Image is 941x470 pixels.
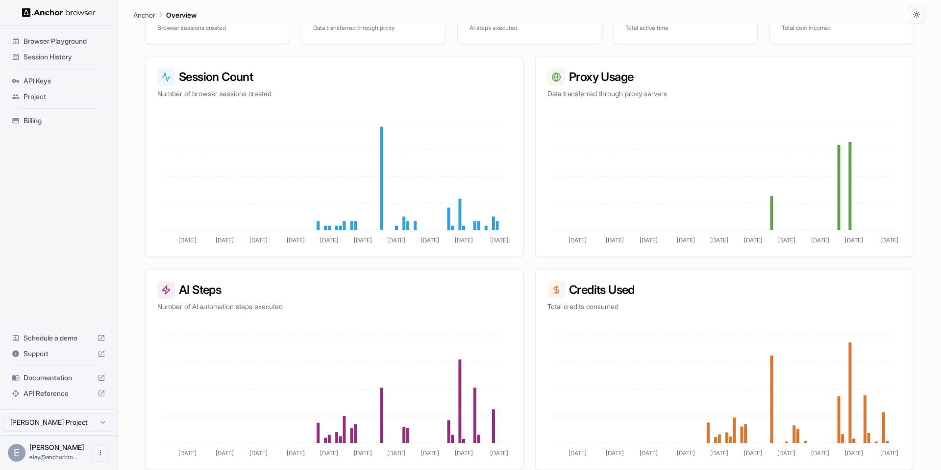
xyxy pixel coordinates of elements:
[92,444,109,462] button: Open menu
[249,449,268,457] tspan: [DATE]
[8,346,109,362] div: Support
[24,349,94,359] span: Support
[625,24,745,32] p: Total active time
[157,68,511,86] h3: Session Count
[157,281,511,299] h3: AI Steps
[24,36,105,46] span: Browser Playground
[178,236,197,244] tspan: [DATE]
[8,370,109,386] div: Documentation
[547,302,901,312] p: Total credits consumed
[640,449,658,457] tspan: [DATE]
[8,444,25,462] div: E
[710,449,728,457] tspan: [DATE]
[845,236,863,244] tspan: [DATE]
[24,373,94,383] span: Documentation
[677,449,695,457] tspan: [DATE]
[354,449,372,457] tspan: [DATE]
[8,386,109,401] div: API Reference
[782,24,901,32] p: Total cost incurred
[569,449,587,457] tspan: [DATE]
[547,68,901,86] h3: Proxy Usage
[710,236,728,244] tspan: [DATE]
[8,89,109,104] div: Project
[287,236,305,244] tspan: [DATE]
[387,236,405,244] tspan: [DATE]
[744,236,762,244] tspan: [DATE]
[24,333,94,343] span: Schedule a demo
[490,449,508,457] tspan: [DATE]
[470,24,589,32] p: AI steps executed
[880,449,898,457] tspan: [DATE]
[547,281,901,299] h3: Credits Used
[157,24,277,32] p: Browser sessions created
[133,10,155,20] p: Anchor
[845,449,863,457] tspan: [DATE]
[606,449,624,457] tspan: [DATE]
[744,449,762,457] tspan: [DATE]
[569,236,587,244] tspan: [DATE]
[22,8,96,17] img: Anchor Logo
[640,236,658,244] tspan: [DATE]
[421,449,439,457] tspan: [DATE]
[547,89,901,99] p: Data transferred through proxy servers
[8,33,109,49] div: Browser Playground
[320,449,338,457] tspan: [DATE]
[287,449,305,457] tspan: [DATE]
[24,52,105,62] span: Session History
[880,236,898,244] tspan: [DATE]
[249,236,268,244] tspan: [DATE]
[24,389,94,398] span: API Reference
[216,449,234,457] tspan: [DATE]
[216,236,234,244] tspan: [DATE]
[29,443,84,451] span: Elay Gelbart
[606,236,624,244] tspan: [DATE]
[455,449,473,457] tspan: [DATE]
[8,73,109,89] div: API Keys
[490,236,508,244] tspan: [DATE]
[421,236,439,244] tspan: [DATE]
[8,113,109,129] div: Billing
[133,9,197,20] nav: breadcrumb
[29,453,77,461] span: elay@anchorbrowser.io
[8,49,109,65] div: Session History
[811,449,829,457] tspan: [DATE]
[320,236,338,244] tspan: [DATE]
[455,236,473,244] tspan: [DATE]
[178,449,197,457] tspan: [DATE]
[8,330,109,346] div: Schedule a demo
[777,449,795,457] tspan: [DATE]
[24,116,105,126] span: Billing
[777,236,795,244] tspan: [DATE]
[313,24,433,32] p: Data transferred through proxy
[24,92,105,102] span: Project
[811,236,829,244] tspan: [DATE]
[157,89,511,99] p: Number of browser sessions created
[677,236,695,244] tspan: [DATE]
[24,76,105,86] span: API Keys
[387,449,405,457] tspan: [DATE]
[157,302,511,312] p: Number of AI automation steps executed
[166,10,197,20] p: Overview
[354,236,372,244] tspan: [DATE]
